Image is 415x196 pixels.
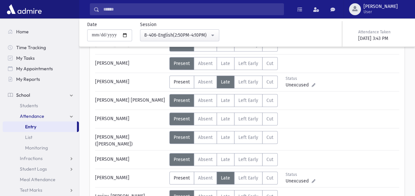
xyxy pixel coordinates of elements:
span: Late [221,79,230,85]
a: Time Tracking [3,42,79,53]
span: Home [16,29,29,35]
label: Date [87,21,97,28]
span: Absent [198,135,213,140]
a: Attendance [3,111,79,121]
span: Entry [25,124,36,130]
a: My Tasks [3,53,79,63]
span: Left Early [238,61,258,66]
span: Present [174,79,190,85]
span: Time Tracking [16,45,46,50]
div: [PERSON_NAME] [92,57,169,70]
span: Cut [266,135,273,140]
span: Unexcused [286,178,311,184]
span: Cut [266,116,273,122]
div: AttTypes [169,131,278,144]
img: AdmirePro [5,3,43,16]
span: Test Marks [20,187,42,193]
span: Left Early [238,135,258,140]
span: Unexcused [286,82,311,88]
span: [PERSON_NAME] [363,4,398,9]
div: AttTypes [169,76,278,88]
span: My Tasks [16,55,35,61]
span: Present [174,98,190,103]
a: Meal Attendance [3,174,79,185]
span: Left Early [238,79,258,85]
span: Present [174,61,190,66]
a: Home [3,26,79,37]
div: AttTypes [169,113,278,125]
span: Infractions [20,155,43,161]
span: Students [20,103,38,109]
span: Absent [198,157,213,162]
input: Search [99,3,284,15]
span: Present [174,116,190,122]
a: My Appointments [3,63,79,74]
span: Late [221,98,230,103]
span: Present [174,135,190,140]
div: AttTypes [169,57,278,70]
div: [PERSON_NAME] [PERSON_NAME] [92,94,169,107]
span: Late [221,135,230,140]
div: [DATE] 3:43 PM [358,35,406,42]
span: My Appointments [16,66,53,72]
div: [PERSON_NAME] [92,76,169,88]
span: My Reports [16,76,40,82]
div: [PERSON_NAME] [92,172,169,184]
span: User [363,9,398,15]
div: AttTypes [169,172,278,184]
span: Absent [198,79,213,85]
a: Students [3,100,79,111]
div: [PERSON_NAME] [92,153,169,166]
a: Entry [3,121,77,132]
a: School [3,90,79,100]
a: Monitoring [3,143,79,153]
span: Student Logs [20,166,47,172]
div: Status [286,76,315,82]
div: [PERSON_NAME] [92,113,169,125]
span: Cut [266,61,273,66]
span: Left Early [238,157,258,162]
button: 8-406-English(2:50PM-4:10PM) [140,29,219,41]
span: Cut [266,98,273,103]
span: Absent [198,98,213,103]
a: My Reports [3,74,79,84]
div: AttTypes [169,153,278,166]
span: Left Early [238,116,258,122]
span: List [25,134,32,140]
span: Meal Attendance [20,177,55,182]
span: School [16,92,30,98]
span: Late [221,61,230,66]
span: Cut [266,157,273,162]
label: Session [140,21,156,28]
span: Late [221,116,230,122]
span: Present [174,175,190,181]
a: Student Logs [3,164,79,174]
div: 8-406-English(2:50PM-4:10PM) [144,32,210,39]
span: Monitoring [25,145,48,151]
span: Late [221,157,230,162]
a: Test Marks [3,185,79,195]
span: Left Early [238,98,258,103]
span: Absent [198,175,213,181]
div: AttTypes [169,94,278,107]
div: Attendance Taken [358,29,406,35]
span: Cut [266,79,273,85]
span: Attendance [20,113,44,119]
span: Absent [198,116,213,122]
div: [PERSON_NAME] ([PERSON_NAME]) [92,131,169,147]
a: Infractions [3,153,79,164]
span: Absent [198,61,213,66]
span: Present [174,157,190,162]
a: List [3,132,79,143]
div: Status [286,172,315,178]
